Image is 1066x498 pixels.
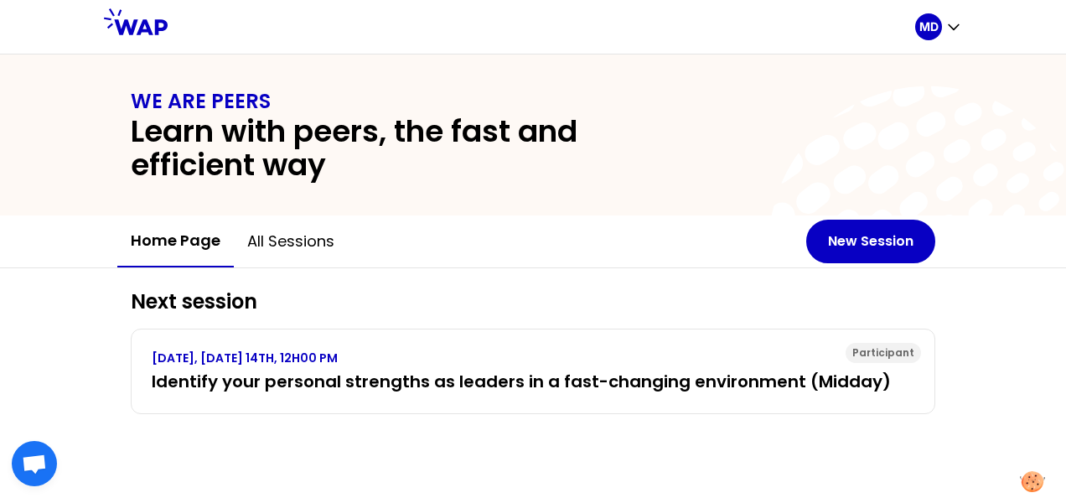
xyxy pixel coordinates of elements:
[131,88,935,115] h1: WE ARE PEERS
[846,343,921,363] div: Participant
[234,216,348,267] button: All sessions
[131,288,935,315] h2: Next session
[117,215,234,267] button: Home page
[152,370,914,393] h3: Identify your personal strengths as leaders in a fast-changing environment (Midday)
[12,441,57,486] div: Ouvrir le chat
[131,115,694,182] h2: Learn with peers, the fast and efficient way
[919,18,939,35] p: MD
[152,350,914,366] p: [DATE], [DATE] 14TH, 12H00 PM
[806,220,935,263] button: New Session
[915,13,962,40] button: MD
[152,350,914,393] a: [DATE], [DATE] 14TH, 12H00 PMIdentify your personal strengths as leaders in a fast-changing envir...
